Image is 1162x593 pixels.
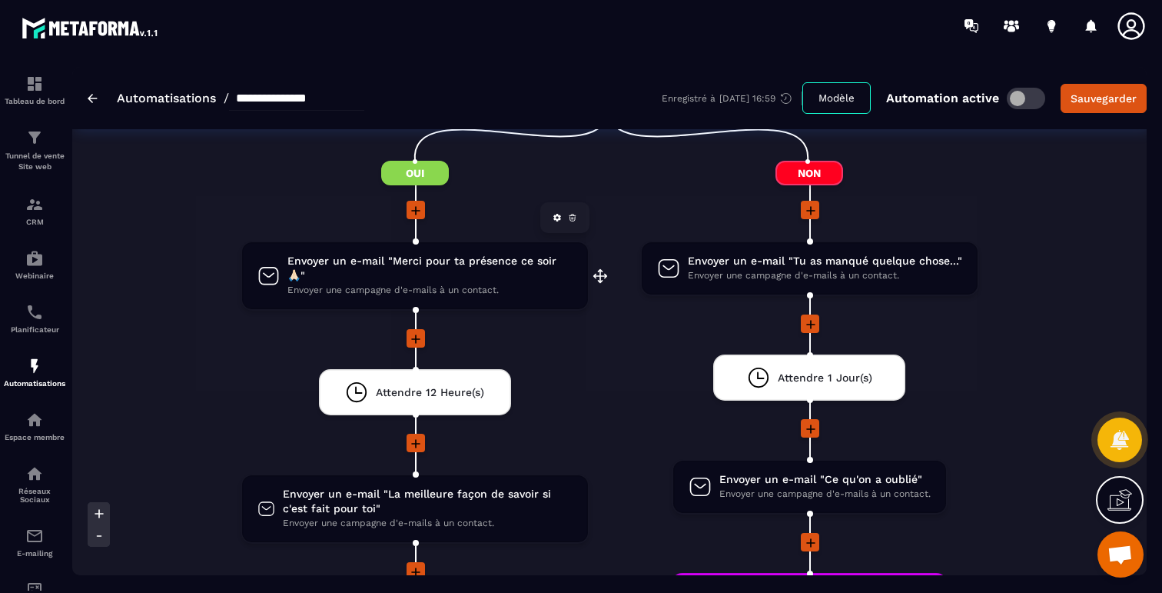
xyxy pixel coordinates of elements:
[287,254,573,283] span: Envoyer un e-mail "Merci pour ta présence ce soir 🙏🏻"
[4,218,65,226] p: CRM
[117,91,216,105] a: Automatisations
[283,516,572,531] span: Envoyer une campagne d'e-mails à un contact.
[22,14,160,42] img: logo
[886,91,999,105] p: Automation active
[4,151,65,172] p: Tunnel de vente Site web
[688,268,962,283] span: Envoyer une campagne d'e-mails à un contact.
[4,515,65,569] a: emailemailE-mailing
[4,433,65,441] p: Espace membre
[25,249,44,268] img: automations
[1097,531,1144,578] div: Ouvrir le chat
[4,63,65,117] a: formationformationTableau de bord
[4,453,65,515] a: social-networksocial-networkRéseaux Sociaux
[719,487,931,501] span: Envoyer une campagne d'e-mails à un contact.
[4,345,65,399] a: automationsautomationsAutomatisations
[4,272,65,280] p: Webinaire
[25,465,44,483] img: social-network
[802,82,871,114] button: Modèle
[4,325,65,334] p: Planificateur
[25,357,44,375] img: automations
[25,411,44,429] img: automations
[719,472,931,487] span: Envoyer un e-mail "Ce qu'on a oublié"
[25,527,44,545] img: email
[778,371,872,385] span: Attendre 1 Jour(s)
[719,93,775,104] p: [DATE] 16:59
[4,549,65,558] p: E-mailing
[25,195,44,214] img: formation
[4,238,65,292] a: automationsautomationsWebinaire
[662,92,802,105] div: Enregistré à
[1061,84,1147,113] button: Sauvegarder
[25,128,44,147] img: formation
[25,303,44,321] img: scheduler
[775,161,843,185] span: Non
[376,385,484,400] span: Attendre 12 Heure(s)
[25,75,44,93] img: formation
[88,94,98,103] img: arrow
[283,487,572,516] span: Envoyer un e-mail "La meilleure façon de savoir si c'est fait pour toi"
[1071,91,1137,106] div: Sauvegarder
[4,117,65,184] a: formationformationTunnel de vente Site web
[224,91,229,105] span: /
[4,399,65,453] a: automationsautomationsEspace membre
[4,292,65,345] a: schedulerschedulerPlanificateur
[4,487,65,504] p: Réseaux Sociaux
[287,283,573,298] span: Envoyer une campagne d'e-mails à un contact.
[4,379,65,388] p: Automatisations
[4,97,65,105] p: Tableau de bord
[381,161,449,185] span: Oui
[4,184,65,238] a: formationformationCRM
[688,254,962,268] span: Envoyer un e-mail "Tu as manqué quelque chose..."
